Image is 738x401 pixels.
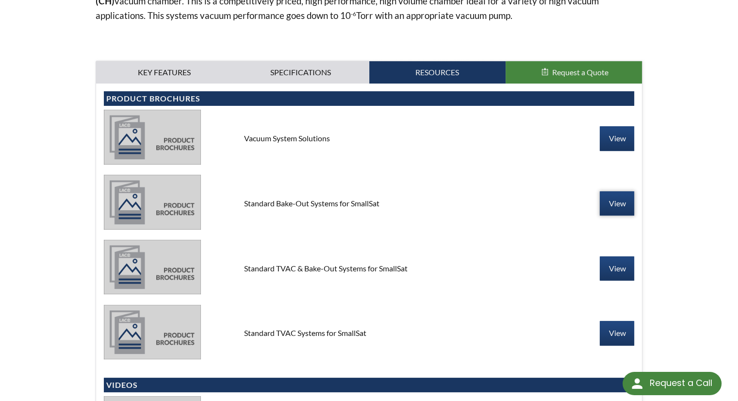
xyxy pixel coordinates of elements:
div: Request a Call [623,372,722,395]
img: product_brochures-81b49242bb8394b31c113ade466a77c846893fb1009a796a1a03a1a1c57cbc37.jpg [104,305,201,359]
a: View [600,321,634,345]
img: round button [629,376,645,391]
img: product_brochures-81b49242bb8394b31c113ade466a77c846893fb1009a796a1a03a1a1c57cbc37.jpg [104,240,201,294]
span: Request a Quote [552,67,608,77]
sup: -6 [351,10,356,17]
div: Standard TVAC Systems for SmallSat [236,328,502,338]
a: Resources [369,61,506,84]
div: Standard Bake-Out Systems for SmallSat [236,198,502,209]
a: View [600,126,634,150]
div: Request a Call [649,372,712,394]
button: Request a Quote [506,61,642,84]
img: product_brochures-81b49242bb8394b31c113ade466a77c846893fb1009a796a1a03a1a1c57cbc37.jpg [104,110,201,164]
h4: Product Brochures [106,94,632,104]
h4: Videos [106,380,632,390]
a: Key Features [96,61,232,84]
div: Standard TVAC & Bake-Out Systems for SmallSat [236,263,502,274]
img: product_brochures-81b49242bb8394b31c113ade466a77c846893fb1009a796a1a03a1a1c57cbc37.jpg [104,175,201,229]
a: View [600,191,634,216]
a: Specifications [232,61,369,84]
a: View [600,256,634,281]
div: Vacuum System Solutions [236,133,502,144]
